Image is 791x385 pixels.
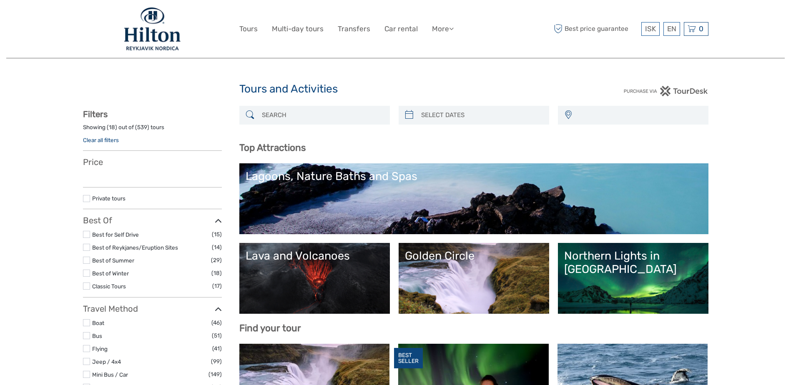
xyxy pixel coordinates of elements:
[239,322,301,334] b: Find your tour
[211,318,222,327] span: (46)
[212,281,222,291] span: (17)
[239,82,552,96] h1: Tours and Activities
[645,25,656,33] span: ISK
[564,249,702,307] a: Northern Lights in [GEOGRAPHIC_DATA]
[92,332,102,339] a: Bus
[83,215,222,225] h3: Best Of
[92,231,139,238] a: Best for Self Drive
[564,249,702,276] div: Northern Lights in [GEOGRAPHIC_DATA]
[92,345,108,352] a: Flying
[92,371,128,378] a: Mini Bus / Car
[83,157,222,167] h3: Price
[83,304,222,314] h3: Travel Method
[92,320,104,326] a: Boat
[246,170,702,183] div: Lagoons, Nature Baths and Spas
[212,230,222,239] span: (15)
[109,123,115,131] label: 18
[92,283,126,290] a: Classic Tours
[405,249,543,262] div: Golden Circle
[552,22,639,36] span: Best price guarantee
[405,249,543,307] a: Golden Circle
[83,137,119,143] a: Clear all filters
[137,123,147,131] label: 539
[212,344,222,353] span: (41)
[92,358,121,365] a: Jeep / 4x4
[259,108,386,122] input: SEARCH
[92,257,134,264] a: Best of Summer
[212,242,222,252] span: (14)
[239,142,306,153] b: Top Attractions
[623,86,708,96] img: PurchaseViaTourDesk.png
[208,370,222,379] span: (149)
[211,357,222,366] span: (99)
[83,109,108,119] strong: Filters
[123,6,181,52] img: 519-0c07e0f4-2ff7-4495-bd95-0c7731b35968_logo_big.jpg
[418,108,545,122] input: SELECT DATES
[698,25,705,33] span: 0
[384,23,418,35] a: Car rental
[83,123,222,136] div: Showing ( ) out of ( ) tours
[663,22,680,36] div: EN
[338,23,370,35] a: Transfers
[246,249,384,307] a: Lava and Volcanoes
[92,195,126,202] a: Private tours
[394,348,423,369] div: BEST SELLER
[211,255,222,265] span: (29)
[239,23,258,35] a: Tours
[92,244,178,251] a: Best of Reykjanes/Eruption Sites
[432,23,454,35] a: More
[246,170,702,228] a: Lagoons, Nature Baths and Spas
[211,268,222,278] span: (18)
[272,23,324,35] a: Multi-day tours
[92,270,129,277] a: Best of Winter
[212,331,222,340] span: (51)
[246,249,384,262] div: Lava and Volcanoes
